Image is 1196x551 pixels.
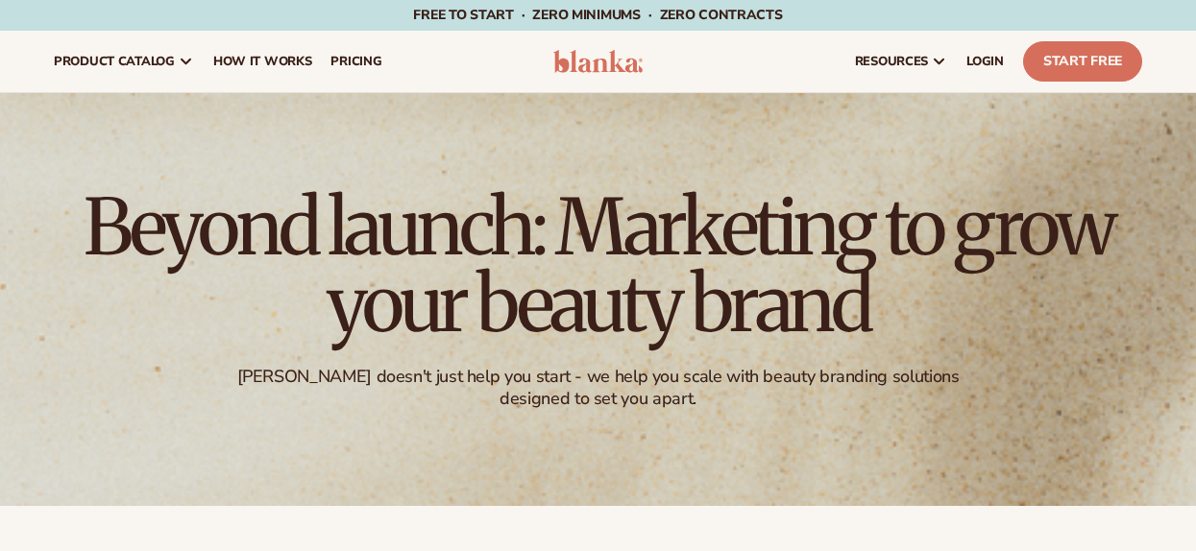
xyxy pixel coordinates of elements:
[855,54,928,69] span: resources
[1023,41,1142,82] a: Start Free
[209,366,987,411] div: [PERSON_NAME] doesn't just help you start - we help you scale with beauty branding solutions desi...
[413,6,782,24] span: Free to start · ZERO minimums · ZERO contracts
[845,31,957,92] a: resources
[957,31,1013,92] a: LOGIN
[330,54,381,69] span: pricing
[54,54,175,69] span: product catalog
[204,31,322,92] a: How It Works
[44,31,204,92] a: product catalog
[553,50,644,73] img: logo
[213,54,312,69] span: How It Works
[321,31,391,92] a: pricing
[966,54,1004,69] span: LOGIN
[70,189,1127,343] h1: Beyond launch: Marketing to grow your beauty brand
